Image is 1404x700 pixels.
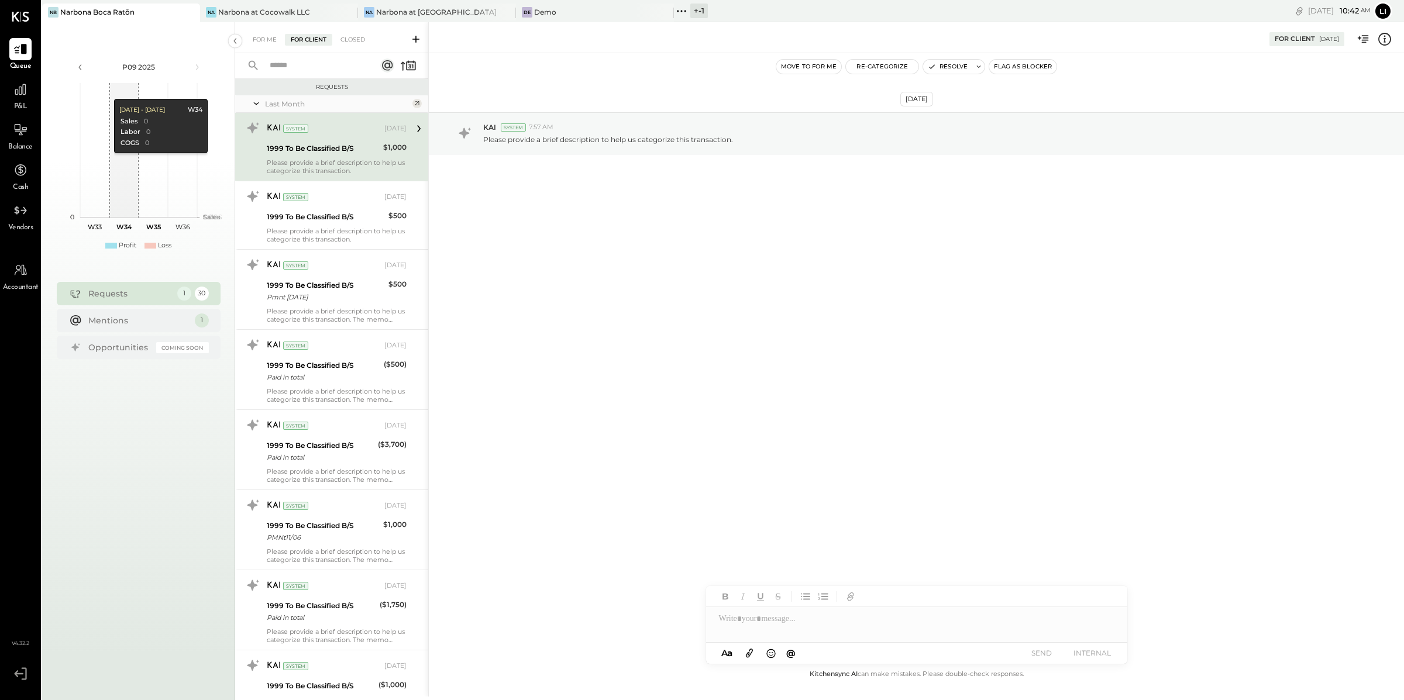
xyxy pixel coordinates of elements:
div: 1999 To Be Classified B/S [267,440,374,451]
div: Narbona at Cocowalk LLC [218,7,310,17]
div: [DATE] [1308,5,1371,16]
span: Cash [13,182,28,193]
div: + -1 [690,4,708,18]
button: SEND [1018,645,1065,661]
span: 7:57 AM [529,123,553,132]
div: COGS [120,139,139,148]
div: 0 [143,117,147,126]
div: ($1,750) [380,599,407,611]
div: System [501,123,526,132]
button: INTERNAL [1069,645,1116,661]
div: 1999 To Be Classified B/S [267,280,385,291]
div: PMNt11/06 [267,532,380,543]
div: KAI [267,660,281,672]
div: 1999 To Be Classified B/S [267,680,375,692]
text: W34 [116,223,132,231]
text: W33 [88,223,102,231]
div: W34 [187,105,202,115]
div: ($500) [384,358,407,370]
div: 1 [177,287,191,301]
button: Add URL [843,589,858,604]
div: Loss [158,241,171,250]
div: Requests [88,288,171,299]
div: KAI [267,123,281,135]
div: Coming Soon [156,342,209,353]
div: $500 [388,278,407,290]
button: Ordered List [815,589,831,604]
div: Paid in total [267,451,374,463]
div: [DATE] [384,581,407,591]
div: 0 [146,127,150,137]
div: 1 [195,313,209,327]
div: Please provide a brief description to help us categorize this transaction. The memo might be help... [267,467,407,484]
button: Li [1374,2,1392,20]
div: Please provide a brief description to help us categorize this transaction. The memo might be help... [267,307,407,323]
button: Strikethrough [770,589,786,604]
div: $1,000 [383,142,407,153]
a: Queue [1,38,40,72]
div: Pmnt [DATE] [267,291,385,303]
div: $1,000 [383,519,407,530]
div: Demo [534,7,556,17]
button: Underline [753,589,768,604]
div: KAI [267,191,281,203]
div: Narbona at [GEOGRAPHIC_DATA] LLC [376,7,498,17]
text: W36 [175,223,190,231]
div: For Client [1275,35,1315,44]
div: Please provide a brief description to help us categorize this transaction. [267,227,407,243]
div: System [283,502,308,510]
div: 0 [144,139,149,148]
span: KAI [483,122,496,132]
div: ($1,000) [378,679,407,691]
span: @ [786,647,796,658]
div: System [283,193,308,201]
span: Accountant [3,282,39,293]
div: [DATE] [1319,35,1339,43]
div: [DATE] [900,92,933,106]
div: KAI [267,580,281,592]
div: $500 [388,210,407,222]
button: @ [783,646,799,660]
div: Narbona Boca Ratōn [60,7,135,17]
div: ($3,700) [378,439,407,450]
div: Last Month [265,99,409,109]
text: 0 [70,213,74,221]
div: KAI [267,260,281,271]
div: [DATE] [384,261,407,270]
div: KAI [267,420,281,432]
div: [DATE] [384,421,407,430]
div: Closed [335,34,371,46]
div: Sales [120,117,137,126]
div: Paid in total [267,371,380,383]
div: System [283,662,308,670]
span: Vendors [8,223,33,233]
div: KAI [267,340,281,351]
div: Requests [241,83,422,91]
span: Balance [8,142,33,153]
div: For Client [285,34,332,46]
div: 30 [195,287,209,301]
button: Unordered List [798,589,813,604]
div: 21 [412,99,422,108]
p: Please provide a brief description to help us categorize this transaction. [483,135,733,144]
div: KAI [267,500,281,512]
div: Please provide a brief description to help us categorize this transaction. The memo might be help... [267,627,407,644]
div: Mentions [88,315,189,326]
div: NB [48,7,58,18]
span: P&L [14,102,27,112]
button: Italic [735,589,751,604]
div: copy link [1293,5,1305,17]
div: Please provide a brief description to help us categorize this transaction. The memo might be help... [267,387,407,404]
div: 1999 To Be Classified B/S [267,211,385,223]
a: P&L [1,78,40,112]
button: Move to for me [776,60,842,74]
div: Please provide a brief description to help us categorize this transaction. [267,158,407,175]
button: Re-Categorize [846,60,918,74]
div: System [283,342,308,350]
div: System [283,261,308,270]
div: [DATE] - [DATE] [119,106,164,114]
text: Sales [203,213,221,221]
text: W35 [146,223,161,231]
div: Opportunities [88,342,150,353]
button: Resolve [923,60,972,74]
